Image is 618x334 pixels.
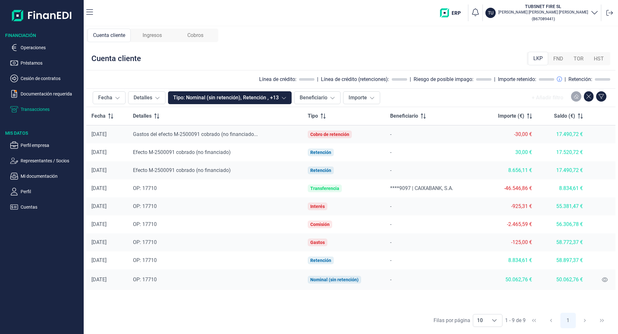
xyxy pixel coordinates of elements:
[310,222,330,227] div: Comisión
[133,239,157,245] span: OP: 17710
[390,203,391,209] span: -
[133,149,231,155] span: Efecto M-2500091 cobrado (no financiado)
[10,157,81,165] button: Representantes / Socios
[133,257,157,263] span: OP: 17710
[542,167,583,174] div: 17.490,72 €
[10,90,81,98] button: Documentación requerida
[390,131,391,137] span: -
[91,257,123,264] div: [DATE]
[542,131,583,138] div: 17.490,72 €
[91,149,123,156] div: [DATE]
[10,105,81,113] button: Transacciones
[21,59,81,67] p: Préstamos
[390,257,391,263] span: -
[434,317,470,324] div: Filas por página
[543,313,559,328] button: Previous Page
[410,76,411,83] div: |
[91,276,123,283] div: [DATE]
[505,318,526,323] span: 1 - 9 de 9
[528,52,548,65] div: LKP
[565,76,566,83] div: |
[485,185,532,192] div: -46.546,86 €
[542,276,583,283] div: 50.062,76 €
[542,221,583,228] div: 56.306,78 €
[487,314,502,327] div: Choose
[21,105,81,113] p: Transacciones
[553,55,563,63] span: FND
[554,112,575,120] span: Saldo (€)
[128,91,165,104] button: Detalles
[310,186,339,191] div: Transferencia
[10,172,81,180] button: Mi documentación
[574,55,584,63] span: TOR
[310,258,331,263] div: Retención
[10,203,81,211] button: Cuentas
[310,204,325,209] div: Interés
[498,112,524,120] span: Importe (€)
[532,16,555,21] small: Copiar cif
[10,44,81,51] button: Operaciones
[542,239,583,246] div: 58.772,37 €
[308,112,318,120] span: Tipo
[133,276,157,283] span: OP: 17710
[168,91,292,104] button: Tipo: Nominal (sin retención), Retención , +13
[526,313,542,328] button: First Page
[310,132,349,137] div: Cobro de retención
[390,167,391,173] span: -
[317,76,318,83] div: |
[533,55,543,62] span: LKP
[390,149,391,155] span: -
[494,76,495,83] div: |
[390,112,418,120] span: Beneficiario
[542,185,583,192] div: 8.834,61 €
[133,131,258,137] span: Gastos del efecto M-2500091 cobrado (no financiado...
[390,221,391,227] span: -
[485,167,532,174] div: 8.656,11 €
[93,32,125,39] span: Cuenta cliente
[390,185,453,191] span: ****9097 | CAIXABANK, S.A.
[310,168,331,173] div: Retención
[133,203,157,209] span: OP: 17710
[91,185,123,192] div: [DATE]
[187,32,203,39] span: Cobros
[485,276,532,283] div: 50.062,76 €
[174,29,217,42] div: Cobros
[548,52,568,65] div: FND
[594,313,610,328] button: Last Page
[498,76,536,83] div: Importe retenido:
[133,167,231,173] span: Efecto M-2500091 cobrado (no financiado)
[414,76,473,83] div: Riesgo de posible impago:
[21,172,81,180] p: Mi documentación
[310,150,331,155] div: Retención
[21,90,81,98] p: Documentación requerida
[440,8,465,17] img: erp
[485,3,598,23] button: TUTUBSNET FIRE SL[PERSON_NAME] [PERSON_NAME] [PERSON_NAME](B67089441)
[485,221,532,228] div: -2.465,59 €
[133,221,157,227] span: OP: 17710
[577,313,593,328] button: Next Page
[10,188,81,195] button: Perfil
[21,141,81,149] p: Perfil empresa
[589,52,609,65] div: HST
[390,239,391,245] span: -
[321,76,389,83] div: Línea de crédito (retenciones):
[91,53,141,64] div: Cuenta cliente
[594,55,604,63] span: HST
[10,59,81,67] button: Préstamos
[133,185,157,191] span: OP: 17710
[21,188,81,195] p: Perfil
[91,131,123,138] div: [DATE]
[131,29,174,42] div: Ingresos
[91,112,106,120] span: Fecha
[485,257,532,264] div: 8.834,61 €
[485,149,532,156] div: 30,00 €
[91,239,123,246] div: [DATE]
[485,239,532,246] div: -125,00 €
[498,3,588,10] h3: TUBSNET FIRE SL
[310,240,325,245] div: Gastos
[542,257,583,264] div: 58.897,37 €
[568,52,589,65] div: TOR
[488,10,493,16] p: TU
[560,313,576,328] button: Page 1
[485,203,532,210] div: -925,31 €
